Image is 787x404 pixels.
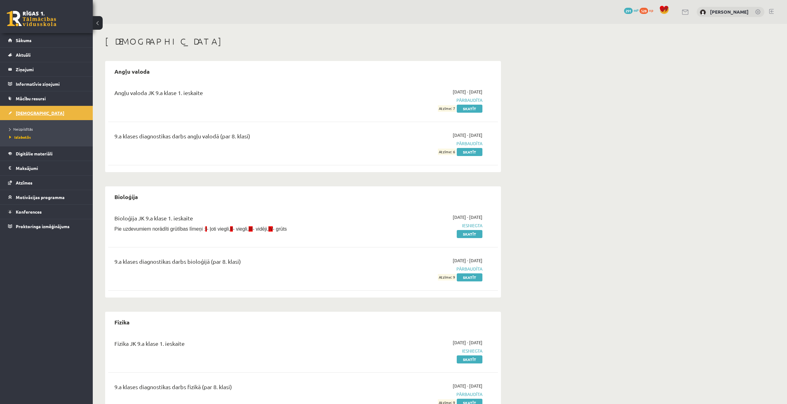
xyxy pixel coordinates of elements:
a: Proktoringa izmēģinājums [8,219,85,233]
span: Proktoringa izmēģinājums [16,224,70,229]
a: Ziņojumi [8,62,85,76]
span: Iesniegta [366,348,482,354]
a: Neizpildītās [9,126,87,132]
a: [DEMOGRAPHIC_DATA] [8,106,85,120]
span: [DATE] - [DATE] [453,214,482,220]
span: mP [634,8,639,13]
div: Angļu valoda JK 9.a klase 1. ieskaite [114,89,357,100]
span: I [205,226,207,232]
span: Motivācijas programma [16,194,65,200]
span: Neizpildītās [9,127,33,132]
a: Skatīt [457,105,482,113]
span: Atzīmes [16,180,32,185]
span: 528 [639,8,648,14]
span: [DEMOGRAPHIC_DATA] [16,110,64,116]
a: Aktuāli [8,48,85,62]
span: Konferences [16,209,42,215]
a: Skatīt [457,230,482,238]
a: Sākums [8,33,85,47]
span: Mācību resursi [16,96,46,101]
span: [DATE] - [DATE] [453,383,482,389]
span: Aktuāli [16,52,31,58]
div: 9.a klases diagnostikas darbs bioloģijā (par 8. klasi) [114,257,357,269]
a: 291 mP [624,8,639,13]
legend: Informatīvie ziņojumi [16,77,85,91]
img: Alekss Kozlovskis [700,9,706,15]
span: Iesniegta [366,222,482,229]
span: Izlabotās [9,135,31,140]
legend: Ziņojumi [16,62,85,76]
span: Pārbaudīta [366,97,482,103]
a: Izlabotās [9,134,87,140]
a: Konferences [8,205,85,219]
a: Informatīvie ziņojumi [8,77,85,91]
span: II [230,226,233,232]
span: IV [268,226,273,232]
div: 9.a klases diagnostikas darbs fizikā (par 8. klasi) [114,383,357,394]
a: Maksājumi [8,161,85,175]
a: Rīgas 1. Tālmācības vidusskola [7,11,56,26]
span: Sākums [16,37,32,43]
a: Skatīt [457,273,482,281]
h2: Fizika [108,315,136,329]
span: III [249,226,253,232]
a: Atzīmes [8,176,85,190]
span: Pie uzdevumiem norādīti grūtības līmeņi : - ļoti viegli, - viegli, - vidēji, - grūts [114,226,287,232]
h2: Bioloģija [108,189,144,204]
a: Digitālie materiāli [8,146,85,161]
a: [PERSON_NAME] [710,9,749,15]
a: Skatīt [457,355,482,363]
a: Motivācijas programma [8,190,85,204]
div: Fizika JK 9.a klase 1. ieskaite [114,339,357,351]
span: Digitālie materiāli [16,151,53,156]
div: Bioloģija JK 9.a klase 1. ieskaite [114,214,357,225]
span: [DATE] - [DATE] [453,339,482,346]
span: Atzīme: 9 [438,274,456,280]
span: [DATE] - [DATE] [453,257,482,264]
span: Pārbaudīta [366,140,482,147]
a: Skatīt [457,148,482,156]
span: [DATE] - [DATE] [453,132,482,138]
span: Pārbaudīta [366,266,482,272]
legend: Maksājumi [16,161,85,175]
span: Atzīme: 6 [438,149,456,155]
div: 9.a klases diagnostikas darbs angļu valodā (par 8. klasi) [114,132,357,143]
span: Atzīme: 7 [438,105,456,112]
a: Mācību resursi [8,91,85,106]
h2: Angļu valoda [108,64,156,79]
span: 291 [624,8,633,14]
h1: [DEMOGRAPHIC_DATA] [105,36,501,47]
span: [DATE] - [DATE] [453,89,482,95]
span: Pārbaudīta [366,391,482,397]
a: 528 xp [639,8,656,13]
span: xp [649,8,653,13]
